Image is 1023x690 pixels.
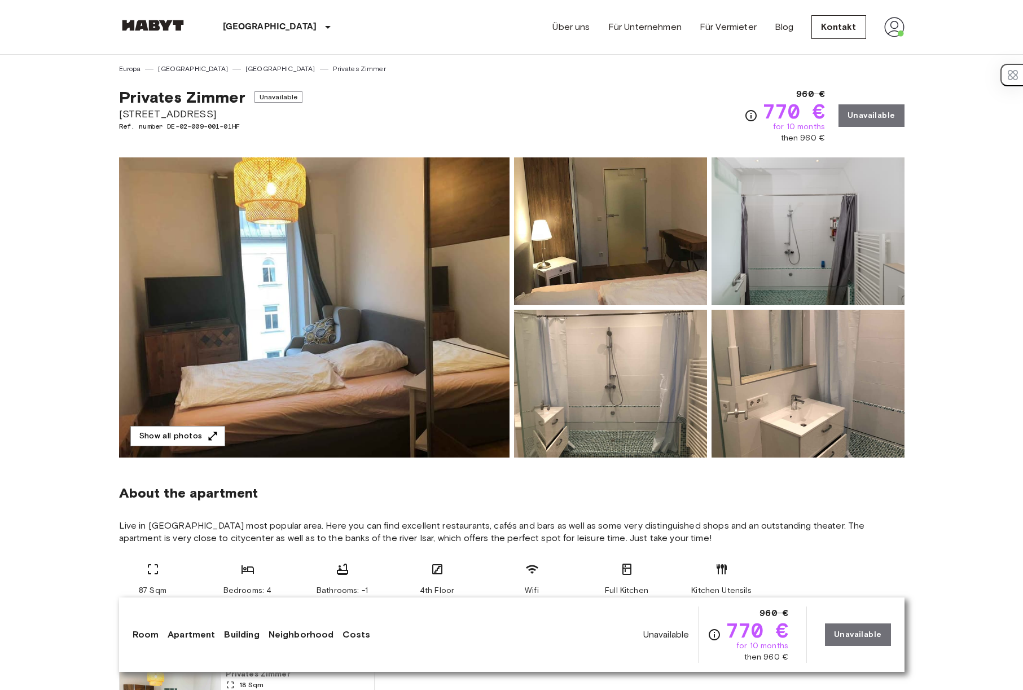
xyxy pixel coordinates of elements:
[158,64,228,74] a: [GEOGRAPHIC_DATA]
[514,310,707,458] img: Picture of unit DE-02-009-001-01HF
[700,20,757,34] a: Für Vermieter
[254,91,303,103] span: Unavailable
[726,620,788,640] span: 770 €
[643,629,690,641] span: Unavailable
[884,17,905,37] img: avatar
[773,121,825,133] span: for 10 months
[119,64,141,74] a: Europa
[119,121,303,131] span: Ref. number DE-02-009-001-01HF
[317,585,368,596] span: Bathrooms: -1
[744,652,789,663] span: then 960 €
[744,109,758,122] svg: Check cost overview for full price breakdown. Please note that discounts apply to new joiners onl...
[712,310,905,458] img: Picture of unit DE-02-009-001-01HF
[119,20,187,31] img: Habyt
[224,628,259,641] a: Building
[168,628,215,641] a: Apartment
[796,87,825,101] span: 960 €
[514,157,707,305] img: Picture of unit DE-02-009-001-01HF
[552,20,590,34] a: Über uns
[525,585,539,596] span: Wifi
[736,640,788,652] span: for 10 months
[119,87,245,107] span: Privates Zimmer
[269,628,334,641] a: Neighborhood
[605,585,648,596] span: Full Kitchen
[239,680,264,690] span: 18 Sqm
[223,585,272,596] span: Bedrooms: 4
[223,20,317,34] p: [GEOGRAPHIC_DATA]
[608,20,682,34] a: Für Unternehmen
[343,628,370,641] a: Costs
[119,157,510,458] img: Marketing picture of unit DE-02-009-001-01HF
[420,585,454,596] span: 4th Floor
[762,101,825,121] span: 770 €
[139,585,166,596] span: 87 Sqm
[133,628,159,641] a: Room
[226,669,370,680] span: Privates Zimmer
[119,485,258,502] span: About the apartment
[245,64,315,74] a: [GEOGRAPHIC_DATA]
[712,157,905,305] img: Picture of unit DE-02-009-001-01HF
[691,585,751,596] span: Kitchen Utensils
[333,64,386,74] a: Privates Zimmer
[775,20,794,34] a: Blog
[119,107,303,121] span: [STREET_ADDRESS]
[811,15,866,39] a: Kontakt
[119,520,905,544] span: Live in [GEOGRAPHIC_DATA] most popular area. Here you can find excellent restaurants, cafés and b...
[708,628,721,641] svg: Check cost overview for full price breakdown. Please note that discounts apply to new joiners onl...
[759,607,788,620] span: 960 €
[130,426,225,447] button: Show all photos
[781,133,826,144] span: then 960 €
